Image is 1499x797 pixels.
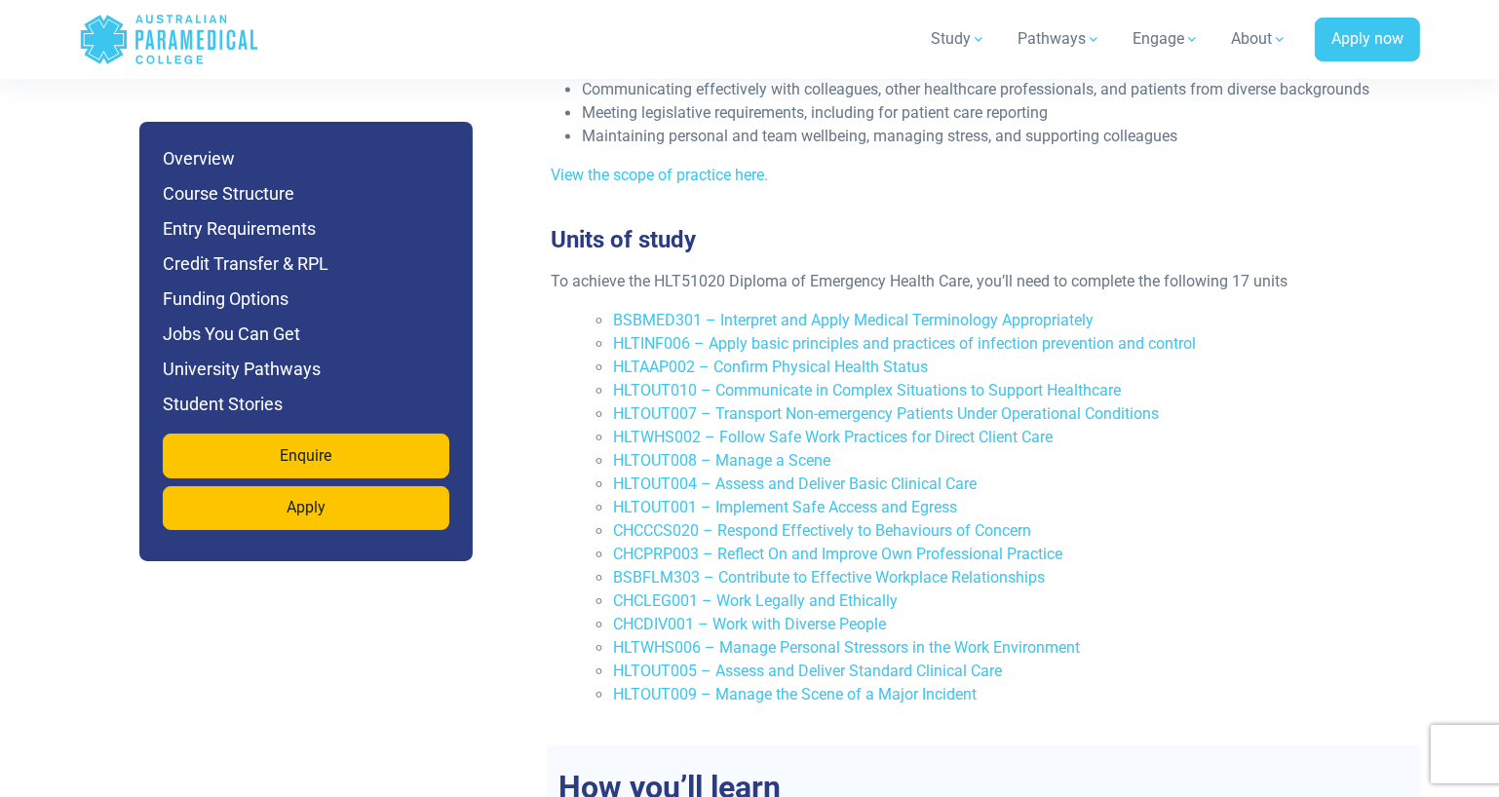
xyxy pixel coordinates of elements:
[613,359,928,377] a: HLTAAP002 – Confirm Physical Health Status
[582,126,1401,149] li: Maintaining personal and team wellbeing, managing stress, and supporting colleagues
[551,167,768,185] a: View the scope of practice here.
[613,405,1159,424] a: HLTOUT007 – Transport Non-emergency Patients Under Operational Conditions
[613,546,1062,564] a: CHCPRP003 – Reflect On and Improve Own Professional Practice
[1006,12,1113,66] a: Pathways
[613,429,1053,447] a: HLTWHS002 – Follow Safe Work Practices for Direct Client Care
[1315,18,1420,62] a: Apply now
[613,312,1094,330] a: BSBMED301 – Interpret and Apply Medical Terminology Appropriately
[613,475,977,494] a: HLTOUT004 – Assess and Deliver Basic Clinical Care
[551,271,1401,294] p: To achieve the HLT51020 Diploma of Emergency Health Care, you’ll need to complete the following 1...
[613,569,1045,588] a: BSBFLM303 – Contribute to Effective Workplace Relationships
[613,452,830,471] a: HLTOUT008 – Manage a Scene
[613,522,1031,541] a: CHCCCS020 – Respond Effectively to Behaviours of Concern
[919,12,998,66] a: Study
[1219,12,1299,66] a: About
[1121,12,1211,66] a: Engage
[613,382,1121,400] a: HLTOUT010 – Communicate in Complex Situations to Support Healthcare
[613,686,977,704] a: HLTOUT009 – Manage the Scene of a Major Incident
[79,8,259,71] a: Australian Paramedical College
[613,639,1080,658] a: HLTWHS006 – Manage Personal Stressors in the Work Environment
[613,592,898,611] a: CHCLEG001 – Work Legally and Ethically
[613,663,1002,681] a: HLTOUT005 – Assess and Deliver Standard Clinical Care
[613,616,886,634] a: CHCDIV001 – Work with Diverse People
[613,499,957,517] a: HLTOUT001 – Implement Safe Access and Egress
[613,335,1196,354] a: HLTINF006 – Apply basic principles and practices of infection prevention and control
[539,227,1412,255] h3: Units of study
[582,79,1401,102] li: Communicating effectively with colleagues, other healthcare professionals, and patients from dive...
[582,104,1048,123] span: Meeting legislative requirements, including for patient care reporting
